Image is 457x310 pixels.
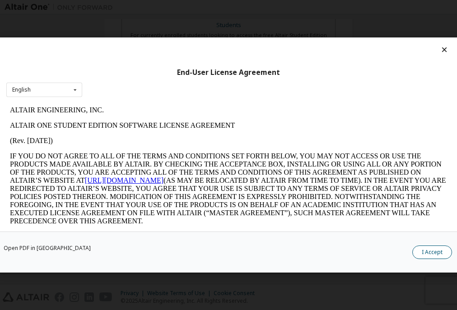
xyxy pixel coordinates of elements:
[12,87,31,93] div: English
[412,245,452,259] button: I Accept
[4,245,91,251] a: Open PDF in [GEOGRAPHIC_DATA]
[6,68,451,77] div: End-User License Agreement
[79,74,157,82] a: [URL][DOMAIN_NAME]
[4,4,441,12] p: ALTAIR ENGINEERING, INC.
[4,50,441,123] p: IF YOU DO NOT AGREE TO ALL OF THE TERMS AND CONDITIONS SET FORTH BELOW, YOU MAY NOT ACCESS OR USE...
[4,130,441,171] p: This Altair One Student Edition Software License Agreement (“Agreement”) is between Altair Engine...
[4,34,441,42] p: (Rev. [DATE])
[4,19,441,27] p: ALTAIR ONE STUDENT EDITION SOFTWARE LICENSE AGREEMENT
